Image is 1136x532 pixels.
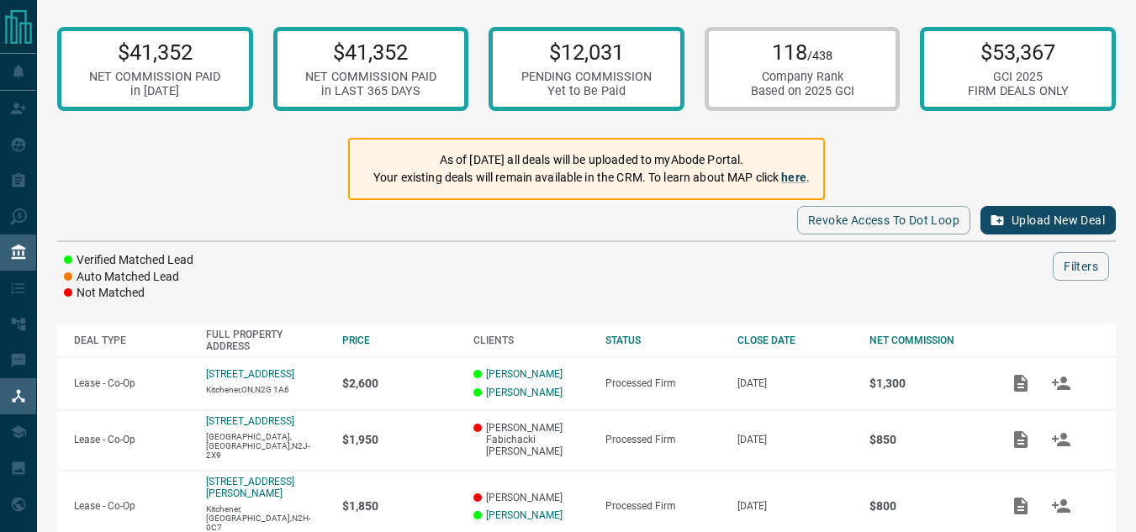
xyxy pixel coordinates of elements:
[342,377,457,390] p: $2,600
[473,334,589,346] div: CLIENTS
[869,499,985,513] p: $800
[342,334,457,346] div: PRICE
[305,40,436,65] p: $41,352
[206,476,294,499] a: [STREET_ADDRESS][PERSON_NAME]
[605,500,721,512] div: Processed Firm
[869,433,985,446] p: $850
[89,70,220,84] div: NET COMMISSION PAID
[1001,434,1041,445] span: Add / View Documents
[869,377,985,390] p: $1,300
[342,433,457,446] p: $1,950
[89,40,220,65] p: $41,352
[89,84,220,98] div: in [DATE]
[486,368,563,380] a: [PERSON_NAME]
[74,334,189,346] div: DEAL TYPE
[605,434,721,445] div: Processed Firm
[74,377,189,389] p: Lease - Co-Op
[64,285,193,302] li: Not Matched
[737,377,853,389] p: [DATE]
[968,84,1069,98] div: FIRM DEALS ONLY
[373,151,810,169] p: As of [DATE] all deals will be uploaded to myAbode Portal.
[751,40,854,65] p: 118
[737,334,853,346] div: CLOSE DATE
[605,377,721,389] div: Processed Firm
[521,40,652,65] p: $12,031
[74,434,189,445] p: Lease - Co-Op
[869,334,985,346] div: NET COMMISSION
[968,70,1069,84] div: GCI 2025
[605,334,721,346] div: STATUS
[373,169,810,187] p: Your existing deals will remain available in the CRM. To learn about MAP click .
[64,269,193,286] li: Auto Matched Lead
[473,422,589,457] p: [PERSON_NAME] Fabichacki [PERSON_NAME]
[305,70,436,84] div: NET COMMISSION PAID
[1041,500,1081,512] span: Match Clients
[206,504,325,532] p: Kitchener,[GEOGRAPHIC_DATA],N2H-0C7
[1001,377,1041,388] span: Add / View Documents
[737,434,853,445] p: [DATE]
[980,206,1116,234] button: Upload New Deal
[473,492,589,503] p: [PERSON_NAME]
[521,70,652,84] div: PENDING COMMISSION
[751,70,854,84] div: Company Rank
[206,415,294,427] a: [STREET_ADDRESS]
[968,40,1069,65] p: $53,367
[1041,434,1081,445] span: Match Clients
[1053,252,1109,281] button: Filters
[206,368,294,380] a: [STREET_ADDRESS]
[1041,377,1081,388] span: Match Clients
[342,499,457,513] p: $1,850
[64,252,193,269] li: Verified Matched Lead
[781,171,806,184] a: here
[305,84,436,98] div: in LAST 365 DAYS
[486,387,563,398] a: [PERSON_NAME]
[797,206,970,234] button: Revoke Access to Dot Loop
[751,84,854,98] div: Based on 2025 GCI
[521,84,652,98] div: Yet to Be Paid
[807,49,832,63] span: /438
[1001,500,1041,512] span: Add / View Documents
[206,432,325,460] p: [GEOGRAPHIC_DATA],[GEOGRAPHIC_DATA],N2J-2X9
[486,509,563,521] a: [PERSON_NAME]
[206,329,325,352] div: FULL PROPERTY ADDRESS
[737,500,853,512] p: [DATE]
[74,500,189,512] p: Lease - Co-Op
[206,385,325,394] p: Kitchener,ON,N2G 1A6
